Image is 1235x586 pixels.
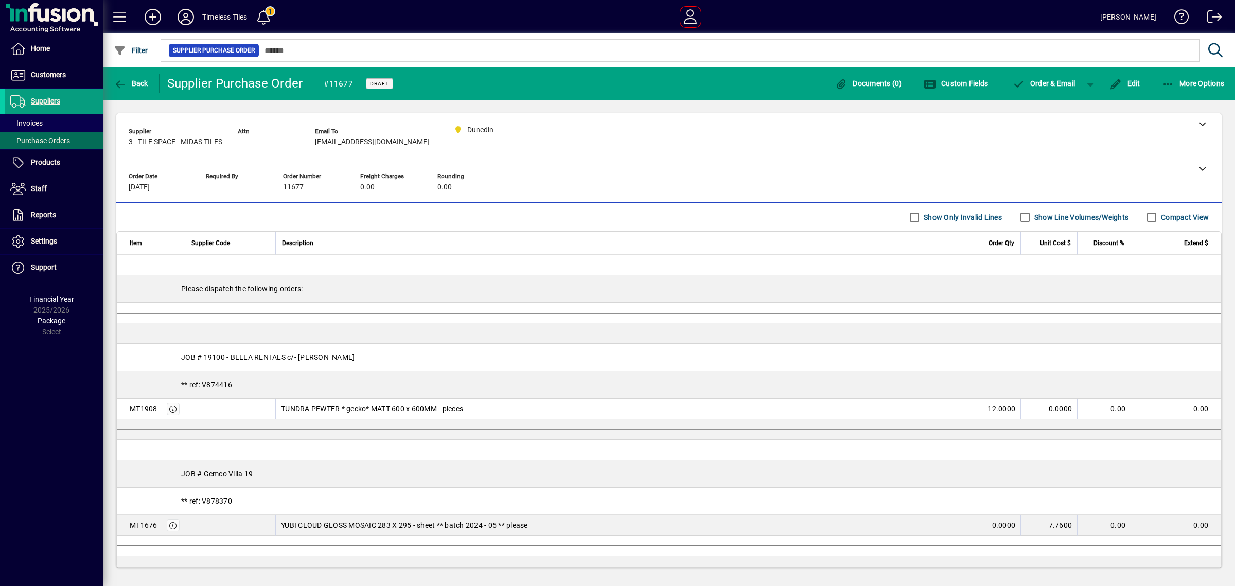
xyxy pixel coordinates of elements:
span: YUBI CLOUD GLOSS MOSAIC 283 X 295 - sheet ** batch 2024 - 05 ** please [281,520,528,530]
td: 0.0000 [1020,399,1077,419]
label: Show Only Invalid Lines [922,212,1002,222]
span: Customers [31,71,66,79]
td: 0.0000 [978,515,1020,536]
a: Home [5,36,103,62]
a: Logout [1199,2,1222,36]
td: 0.00 [1131,399,1221,419]
span: 0.00 [360,183,375,192]
div: [PERSON_NAME] [1100,9,1156,25]
span: Staff [31,184,47,193]
button: More Options [1159,74,1227,93]
button: Edit [1107,74,1143,93]
span: Products [31,158,60,166]
button: Custom Fields [921,74,991,93]
div: MT1676 [130,520,157,530]
div: #11677 [324,76,353,92]
span: Support [31,263,57,271]
a: Support [5,255,103,281]
span: Home [31,44,50,53]
a: Settings [5,229,103,254]
span: Description [282,237,313,249]
span: Documents (0) [835,79,902,88]
span: More Options [1162,79,1225,88]
span: Package [38,317,65,325]
a: Reports [5,202,103,228]
div: Supplier Purchase Order [167,75,303,92]
div: MT1908 [130,404,157,414]
span: - [238,138,240,146]
span: Financial Year [29,295,74,303]
a: Knowledge Base [1167,2,1189,36]
a: Staff [5,176,103,202]
div: JOB # 19100 - BELLA RENTALS c/- [PERSON_NAME] [117,344,1221,371]
a: Customers [5,62,103,88]
div: JOB # Gemco Villa 19 [117,460,1221,487]
label: Compact View [1159,212,1209,222]
span: TUNDRA PEWTER * gecko* MATT 600 x 600MM - pieces [281,404,463,414]
a: Products [5,150,103,176]
span: 11677 [283,183,304,192]
div: ** ref: V878370 [117,488,1221,514]
button: Profile [169,8,202,26]
span: Draft [370,80,389,87]
a: Invoices [5,114,103,132]
span: Extend $ [1184,237,1208,249]
span: Supplier Code [191,237,230,249]
span: Order & Email [1012,79,1075,88]
span: Reports [31,211,56,219]
a: Purchase Orders [5,132,103,149]
td: 7.7600 [1020,515,1077,536]
span: Discount % [1093,237,1124,249]
div: Please dispatch the following orders: [117,275,1221,302]
span: Suppliers [31,97,60,105]
td: 0.00 [1131,515,1221,536]
span: [DATE] [129,183,150,192]
button: Add [136,8,169,26]
span: Unit Cost $ [1040,237,1071,249]
span: Order Qty [989,237,1014,249]
span: - [206,183,208,192]
button: Filter [111,41,151,60]
div: Timeless Tiles [202,9,247,25]
span: Back [114,79,148,88]
span: Item [130,237,142,249]
span: Settings [31,237,57,245]
div: ** ref: V874416 [117,371,1221,398]
label: Show Line Volumes/Weights [1032,212,1128,222]
span: Invoices [10,119,43,127]
span: Custom Fields [924,79,989,88]
app-page-header-button: Back [103,74,160,93]
span: Purchase Orders [10,136,70,145]
td: 0.00 [1077,399,1131,419]
button: Back [111,74,151,93]
td: 12.0000 [978,399,1020,419]
span: [EMAIL_ADDRESS][DOMAIN_NAME] [315,138,429,146]
td: 0.00 [1077,515,1131,536]
button: Order & Email [1007,74,1080,93]
span: 0.00 [437,183,452,192]
button: Documents (0) [833,74,905,93]
span: Edit [1109,79,1140,88]
span: Filter [114,46,148,55]
span: Supplier Purchase Order [173,45,255,56]
span: 3 - TILE SPACE - MIDAS TILES [129,138,222,146]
